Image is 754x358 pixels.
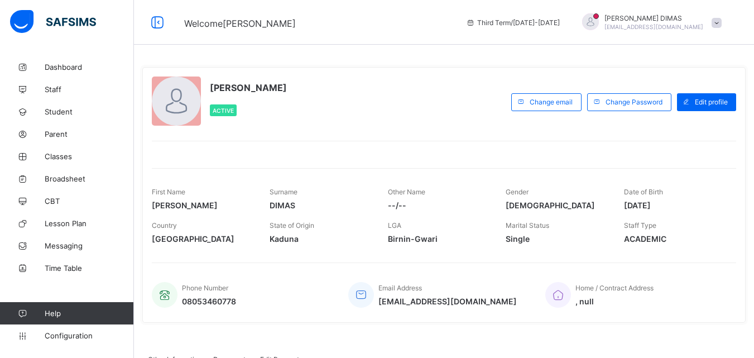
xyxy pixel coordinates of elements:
span: State of Origin [270,221,314,230]
span: CBT [45,197,134,206]
span: 08053460778 [182,297,236,306]
span: Lesson Plan [45,219,134,228]
span: --/-- [388,201,489,210]
span: Messaging [45,241,134,250]
span: session/term information [466,18,560,27]
span: Phone Number [182,284,228,292]
span: Country [152,221,177,230]
span: Dashboard [45,63,134,71]
span: Help [45,309,133,318]
span: Single [506,234,607,244]
img: safsims [10,10,96,34]
span: Time Table [45,264,134,273]
span: Marital Status [506,221,549,230]
span: [PERSON_NAME] [152,201,253,210]
span: Welcome [PERSON_NAME] [184,18,296,29]
span: [DEMOGRAPHIC_DATA] [506,201,607,210]
span: Broadsheet [45,174,134,183]
span: First Name [152,188,185,196]
span: Edit profile [695,98,728,106]
span: [GEOGRAPHIC_DATA] [152,234,253,244]
span: Configuration [45,331,133,340]
span: [PERSON_NAME] [210,82,287,93]
span: Change email [530,98,573,106]
div: WILSONDIMAS [571,13,727,32]
span: Gender [506,188,529,196]
span: DIMAS [270,201,371,210]
span: Change Password [606,98,662,106]
span: , null [575,297,654,306]
span: Email Address [378,284,422,292]
span: LGA [388,221,401,230]
span: Kaduna [270,234,371,244]
span: [PERSON_NAME] DIMAS [604,14,703,22]
span: Surname [270,188,297,196]
span: Classes [45,152,134,161]
span: Parent [45,130,134,139]
span: ACADEMIC [624,234,725,244]
span: Other Name [388,188,425,196]
span: Student [45,107,134,116]
span: [EMAIL_ADDRESS][DOMAIN_NAME] [378,297,517,306]
span: [EMAIL_ADDRESS][DOMAIN_NAME] [604,23,703,30]
span: Staff Type [624,221,656,230]
span: [DATE] [624,201,725,210]
span: Active [213,107,234,114]
span: Date of Birth [624,188,663,196]
span: Birnin-Gwari [388,234,489,244]
span: Staff [45,85,134,94]
span: Home / Contract Address [575,284,654,292]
